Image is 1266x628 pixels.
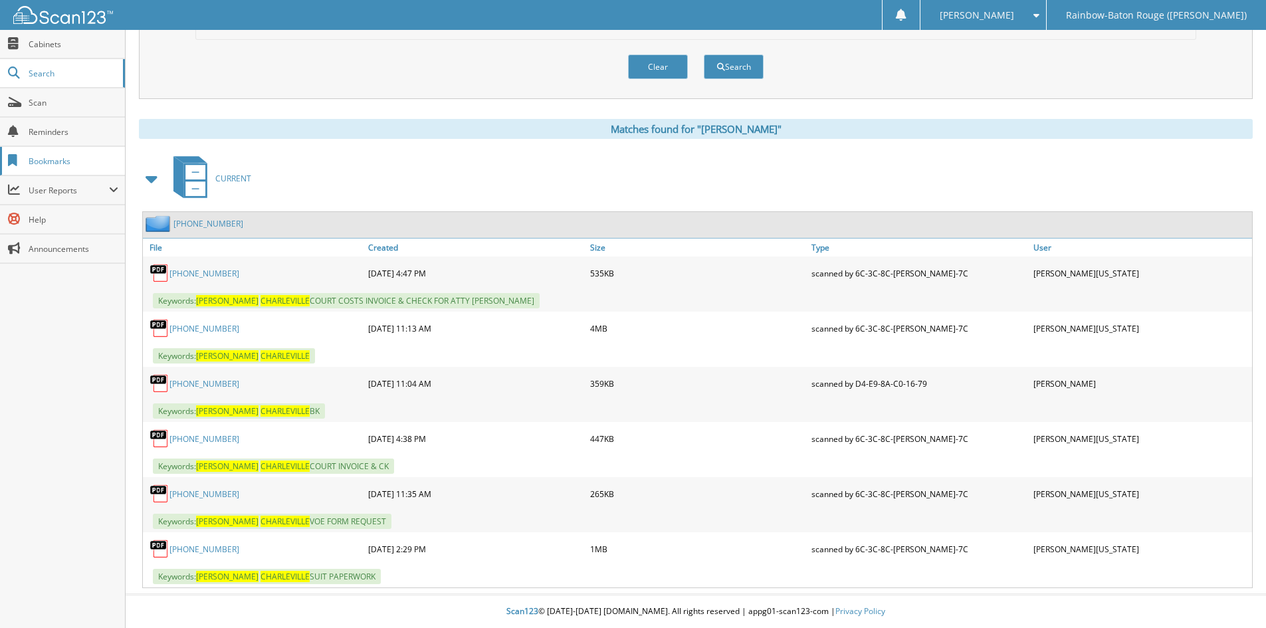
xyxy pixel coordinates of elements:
a: [PHONE_NUMBER] [173,218,243,229]
div: scanned by 6C-3C-8C-[PERSON_NAME]-7C [808,536,1030,562]
div: © [DATE]-[DATE] [DOMAIN_NAME]. All rights reserved | appg01-scan123-com | [126,595,1266,628]
div: 265KB [587,480,809,507]
button: Clear [628,54,688,79]
span: Bookmarks [29,156,118,167]
a: [PHONE_NUMBER] [169,378,239,389]
img: scan123-logo-white.svg [13,6,113,24]
div: [DATE] 2:29 PM [365,536,587,562]
img: PDF.png [150,484,169,504]
div: [PERSON_NAME][US_STATE] [1030,536,1252,562]
span: Search [29,68,116,79]
div: scanned by 6C-3C-8C-[PERSON_NAME]-7C [808,260,1030,286]
span: CHARLEVILLE [261,350,310,362]
span: Keywords: COURT INVOICE & CK [153,459,394,474]
span: Scan123 [506,605,538,617]
span: [PERSON_NAME] [196,405,259,417]
a: Privacy Policy [835,605,885,617]
div: [PERSON_NAME][US_STATE] [1030,425,1252,452]
span: Keywords: [153,348,315,364]
span: [PERSON_NAME] [196,571,259,582]
span: Scan [29,97,118,108]
span: [PERSON_NAME] [196,295,259,306]
span: CHARLEVILLE [261,461,310,472]
img: PDF.png [150,429,169,449]
span: Cabinets [29,39,118,50]
span: Announcements [29,243,118,255]
img: PDF.png [150,539,169,559]
div: [DATE] 4:47 PM [365,260,587,286]
span: Rainbow-Baton Rouge ([PERSON_NAME]) [1066,11,1247,19]
span: CHARLEVILLE [261,295,310,306]
div: [DATE] 11:13 AM [365,315,587,342]
img: PDF.png [150,373,169,393]
div: scanned by 6C-3C-8C-[PERSON_NAME]-7C [808,480,1030,507]
div: 535KB [587,260,809,286]
div: [PERSON_NAME][US_STATE] [1030,315,1252,342]
span: [PERSON_NAME] [196,350,259,362]
div: Matches found for "[PERSON_NAME]" [139,119,1253,139]
span: Help [29,214,118,225]
span: CHARLEVILLE [261,571,310,582]
span: Keywords: BK [153,403,325,419]
a: Created [365,239,587,257]
div: 447KB [587,425,809,452]
a: [PHONE_NUMBER] [169,268,239,279]
a: [PHONE_NUMBER] [169,488,239,500]
div: [PERSON_NAME][US_STATE] [1030,260,1252,286]
span: Keywords: VOE FORM REQUEST [153,514,391,529]
a: Type [808,239,1030,257]
span: Keywords: COURT COSTS INVOICE & CHECK FOR ATTY [PERSON_NAME] [153,293,540,308]
div: [DATE] 4:38 PM [365,425,587,452]
a: Size [587,239,809,257]
span: CHARLEVILLE [261,405,310,417]
span: Reminders [29,126,118,138]
img: PDF.png [150,318,169,338]
div: 359KB [587,370,809,397]
button: Search [704,54,764,79]
iframe: Chat Widget [1200,564,1266,628]
span: [PERSON_NAME] [196,516,259,527]
div: [PERSON_NAME][US_STATE] [1030,480,1252,507]
span: CHARLEVILLE [261,516,310,527]
a: [PHONE_NUMBER] [169,323,239,334]
a: File [143,239,365,257]
span: [PERSON_NAME] [940,11,1014,19]
a: CURRENT [165,152,251,205]
div: scanned by 6C-3C-8C-[PERSON_NAME]-7C [808,315,1030,342]
div: [DATE] 11:35 AM [365,480,587,507]
img: folder2.png [146,215,173,232]
div: scanned by D4-E9-8A-C0-16-79 [808,370,1030,397]
div: 4MB [587,315,809,342]
a: [PHONE_NUMBER] [169,544,239,555]
span: [PERSON_NAME] [196,461,259,472]
a: User [1030,239,1252,257]
div: 1MB [587,536,809,562]
span: CURRENT [215,173,251,184]
div: [PERSON_NAME] [1030,370,1252,397]
img: PDF.png [150,263,169,283]
a: [PHONE_NUMBER] [169,433,239,445]
span: Keywords: SUIT PAPERWORK [153,569,381,584]
div: [DATE] 11:04 AM [365,370,587,397]
span: User Reports [29,185,109,196]
div: scanned by 6C-3C-8C-[PERSON_NAME]-7C [808,425,1030,452]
